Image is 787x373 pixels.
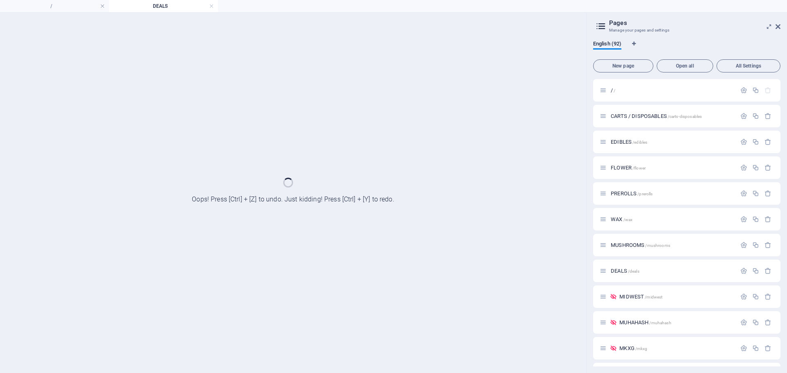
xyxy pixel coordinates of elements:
[619,319,671,326] span: Click to open page
[752,293,759,300] div: Duplicate
[611,113,702,119] span: Click to open page
[608,217,736,222] div: WAX/wax
[764,267,771,274] div: Remove
[764,319,771,326] div: Remove
[637,192,653,196] span: /prerolls
[668,114,702,119] span: /carts-disposables
[752,319,759,326] div: Duplicate
[645,243,670,248] span: /mushrooms
[740,113,747,120] div: Settings
[608,165,736,170] div: FLOWER/flower
[645,295,662,299] span: /midwest
[740,267,747,274] div: Settings
[611,139,647,145] span: Click to open page
[623,217,633,222] span: /wax
[593,41,780,56] div: Language Tabs
[619,294,662,300] span: Click to open page
[608,113,736,119] div: CARTS / DISPOSABLES/carts-disposables
[752,267,759,274] div: Duplicate
[752,242,759,249] div: Duplicate
[649,321,671,325] span: /muhahash
[609,19,780,27] h2: Pages
[632,166,646,170] span: /flower
[632,140,647,145] span: /edibles
[611,216,632,222] span: Click to open page
[752,190,759,197] div: Duplicate
[611,190,653,197] span: Click to open page
[628,269,639,274] span: /deals
[611,165,646,171] span: Click to open page
[764,87,771,94] div: The startpage cannot be deleted
[660,63,710,68] span: Open all
[657,59,713,72] button: Open all
[764,190,771,197] div: Remove
[740,319,747,326] div: Settings
[752,138,759,145] div: Duplicate
[716,59,780,72] button: All Settings
[752,113,759,120] div: Duplicate
[764,242,771,249] div: Remove
[740,164,747,171] div: Settings
[617,320,736,325] div: MUHAHASH/muhahash
[617,346,736,351] div: MKXG/mkxg
[611,268,639,274] span: Click to open page
[611,242,670,248] span: Click to open page
[752,87,759,94] div: Duplicate
[764,345,771,352] div: Remove
[740,293,747,300] div: Settings
[764,113,771,120] div: Remove
[593,39,621,50] span: English (92)
[764,164,771,171] div: Remove
[740,87,747,94] div: Settings
[635,346,648,351] span: /mkxg
[764,138,771,145] div: Remove
[109,2,218,11] h4: DEALS
[752,164,759,171] div: Duplicate
[614,88,615,93] span: /
[619,345,647,351] span: Click to open page
[608,268,736,274] div: DEALS/deals
[608,88,736,93] div: //
[740,138,747,145] div: Settings
[597,63,650,68] span: New page
[611,87,615,93] span: Click to open page
[617,294,736,299] div: MIDWEST/midwest
[740,216,747,223] div: Settings
[608,191,736,196] div: PREROLLS/prerolls
[740,242,747,249] div: Settings
[593,59,653,72] button: New page
[752,216,759,223] div: Duplicate
[609,27,764,34] h3: Manage your pages and settings
[608,242,736,248] div: MUSHROOMS/mushrooms
[764,216,771,223] div: Remove
[752,345,759,352] div: Duplicate
[608,139,736,145] div: EDIBLES/edibles
[720,63,777,68] span: All Settings
[740,190,747,197] div: Settings
[740,345,747,352] div: Settings
[764,293,771,300] div: Remove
